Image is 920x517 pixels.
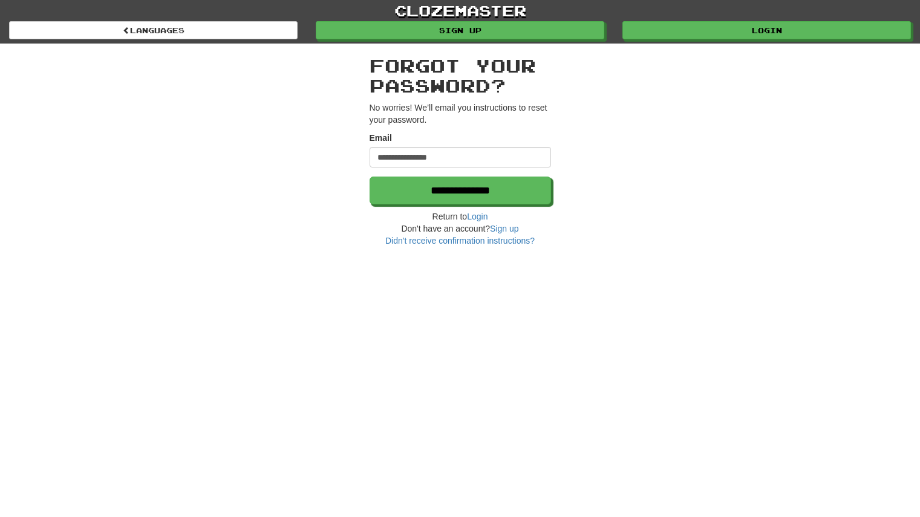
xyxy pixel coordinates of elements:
[370,210,551,247] div: Return to Don't have an account?
[316,21,604,39] a: Sign up
[467,212,488,221] a: Login
[370,132,392,144] label: Email
[490,224,518,233] a: Sign up
[370,102,551,126] p: No worries! We’ll email you instructions to reset your password.
[622,21,911,39] a: Login
[385,236,535,245] a: Didn't receive confirmation instructions?
[9,21,298,39] a: Languages
[370,56,551,96] h2: Forgot your password?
